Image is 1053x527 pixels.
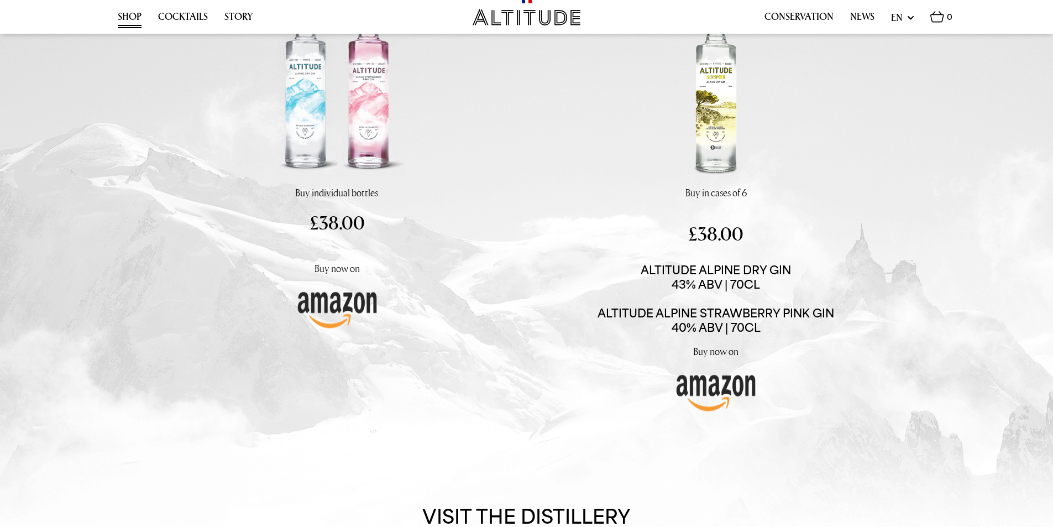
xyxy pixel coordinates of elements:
[688,221,743,247] span: £38.00
[930,11,952,29] a: 0
[598,263,834,334] span: Altitude Alpine Dry Gin 43% ABV | 70CL Altitude Alpine Strawberry Pink Gin 40% ABV | 70cl
[295,186,380,200] p: Buy individual bottles.
[685,186,747,200] p: Buy in cases of 6
[158,11,208,28] a: Cocktails
[578,345,854,358] p: Buy now on
[598,263,834,335] a: Altitude Alpine Dry Gin43% ABV | 70CLAltitude Alpine Strawberry Pink Gin40% ABV | 70cl
[296,286,379,330] img: amazon_defalut.png
[473,9,580,25] img: Altitude Gin
[674,369,757,413] img: amazon_defalut.png
[118,11,142,28] a: Shop
[310,210,365,236] span: £38.00
[850,11,874,28] a: News
[930,11,944,23] img: Basket
[199,262,475,275] p: Buy now on
[764,11,834,28] a: Conservation
[224,11,253,28] a: Story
